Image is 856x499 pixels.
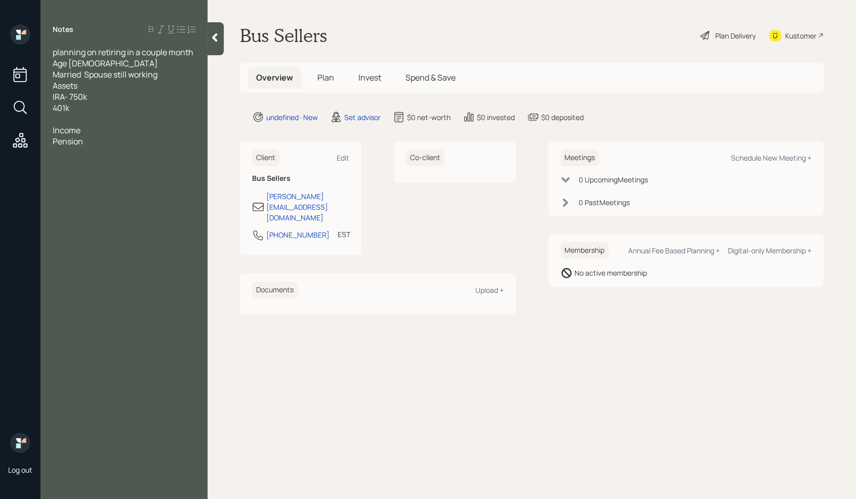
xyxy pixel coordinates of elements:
span: Overview [256,72,293,83]
div: Digital-only Membership + [728,246,811,255]
div: EST [338,229,350,240]
span: Plan [317,72,334,83]
div: Plan Delivery [715,30,756,41]
span: Pension [53,136,83,147]
h1: Bus Sellers [240,24,327,47]
h6: Client [252,149,279,166]
span: Spend & Save [405,72,456,83]
span: Assets [53,80,77,91]
div: Annual Fee Based Planning + [628,246,720,255]
div: [PERSON_NAME][EMAIL_ADDRESS][DOMAIN_NAME] [266,191,349,223]
label: Notes [53,24,73,34]
div: $0 invested [477,112,515,123]
div: undefined · New [266,112,318,123]
h6: Documents [252,282,298,298]
h6: Meetings [560,149,599,166]
div: 0 Past Meeting s [579,197,630,208]
div: Set advisor [344,112,381,123]
div: No active membership [575,267,647,278]
span: Income [53,125,80,136]
div: [PHONE_NUMBER] [266,229,330,240]
div: 0 Upcoming Meeting s [579,174,648,185]
h6: Bus Sellers [252,174,349,183]
div: Log out [8,465,32,475]
div: Upload + [475,285,504,295]
img: retirable_logo.png [10,433,30,453]
span: planning on retiring in a couple month [53,47,193,58]
div: Kustomer [785,30,817,41]
span: Invest [358,72,381,83]
div: $0 deposited [541,112,584,123]
div: Schedule New Meeting + [731,153,811,163]
span: Age [DEMOGRAPHIC_DATA] [53,58,158,69]
div: $0 net-worth [407,112,451,123]
div: Edit [337,153,349,163]
span: 401k [53,102,69,113]
h6: Membership [560,242,608,259]
span: IRA- 750k [53,91,87,102]
span: Married Spouse still working [53,69,157,80]
h6: Co-client [406,149,444,166]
